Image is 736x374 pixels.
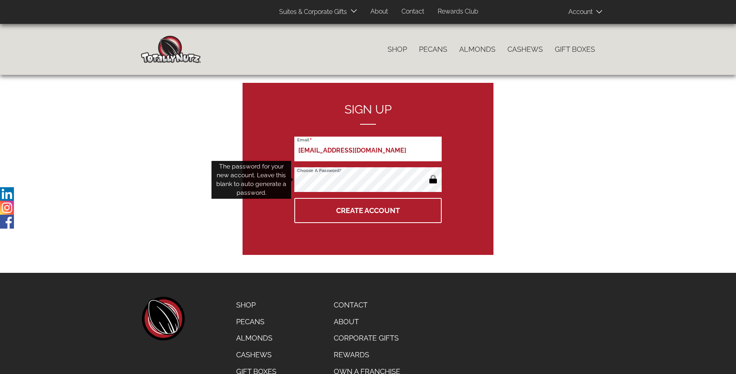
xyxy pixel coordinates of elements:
a: Shop [382,41,413,58]
button: Create Account [294,198,442,223]
a: Cashews [501,41,549,58]
a: Almonds [230,330,282,347]
a: Cashews [230,347,282,363]
a: Contact [395,4,430,20]
a: Corporate Gifts [328,330,406,347]
a: Almonds [453,41,501,58]
img: Home [141,36,201,63]
a: About [364,4,394,20]
a: Shop [230,297,282,313]
a: Pecans [413,41,453,58]
a: Pecans [230,313,282,330]
a: Contact [328,297,406,313]
a: Rewards Club [432,4,484,20]
a: home [141,297,185,341]
div: The password for your new account. Leave this blank to auto generate a password. [211,161,291,199]
a: Rewards [328,347,406,363]
a: Gift Boxes [549,41,601,58]
a: Suites & Corporate Gifts [273,4,349,20]
a: About [328,313,406,330]
h2: Sign up [294,103,442,125]
input: Email [294,137,442,161]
